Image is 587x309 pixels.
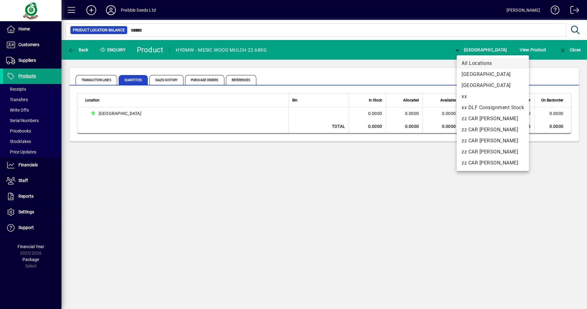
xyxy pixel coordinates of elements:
span: zz CAR [PERSON_NAME] [462,115,524,122]
span: zz CAR [PERSON_NAME] [462,159,524,167]
span: zz CAR [PERSON_NAME] [462,148,524,156]
span: [GEOGRAPHIC_DATA] [462,82,524,89]
span: All Locations [462,60,524,67]
span: xx DLF Consignment Stock [462,104,524,111]
span: zz CAR [PERSON_NAME] [462,126,524,133]
span: [GEOGRAPHIC_DATA] [462,71,524,78]
span: zz CAR [PERSON_NAME] [462,137,524,145]
span: xx [462,93,524,100]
